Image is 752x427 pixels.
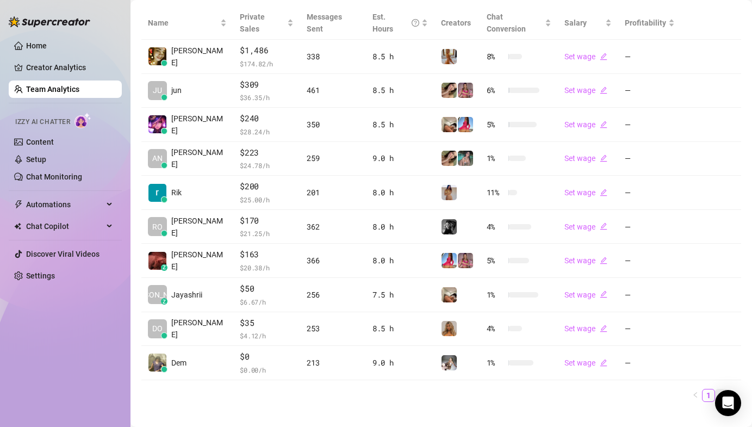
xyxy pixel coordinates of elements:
[171,289,202,301] span: Jayashrii
[307,84,359,96] div: 461
[372,152,428,164] div: 9.0 h
[689,389,702,402] li: Previous Page
[171,113,227,137] span: [PERSON_NAME]
[487,289,504,301] span: 1 %
[26,41,47,50] a: Home
[372,221,428,233] div: 8.0 h
[600,257,607,264] span: edit
[307,357,359,369] div: 213
[487,323,504,335] span: 4 %
[728,389,741,402] li: Next Page
[442,219,457,234] img: Kennedy (VIP)
[26,250,100,258] a: Discover Viral Videos
[564,358,607,367] a: Set wageedit
[240,146,294,159] span: $223
[26,218,103,235] span: Chat Copilot
[442,253,457,268] img: Maddie (VIP)
[487,119,504,131] span: 5 %
[26,59,113,76] a: Creator Analytics
[600,86,607,94] span: edit
[307,255,359,267] div: 366
[307,152,359,164] div: 259
[240,194,294,205] span: $ 25.00 /h
[14,222,21,230] img: Chat Copilot
[240,126,294,137] span: $ 28.24 /h
[171,317,227,341] span: [PERSON_NAME]
[618,108,681,142] td: —
[442,151,457,166] img: Mocha (VIP)
[240,248,294,261] span: $163
[307,323,359,335] div: 253
[372,255,428,267] div: 8.0 h
[26,138,54,146] a: Content
[161,264,167,271] div: z
[372,187,428,199] div: 8.0 h
[307,13,342,33] span: Messages Sent
[148,184,166,202] img: Rik
[148,17,218,29] span: Name
[148,47,166,65] img: deia jane boise…
[171,187,182,199] span: Rik
[240,44,294,57] span: $1,486
[703,389,714,401] a: 1
[26,271,55,280] a: Settings
[442,83,457,98] img: Mocha (VIP)
[689,389,702,402] button: left
[487,221,504,233] span: 4 %
[26,172,82,181] a: Chat Monitoring
[171,84,182,96] span: jun
[240,13,265,33] span: Private Sales
[240,262,294,273] span: $ 20.38 /h
[141,7,233,40] th: Name
[240,160,294,171] span: $ 24.78 /h
[240,350,294,363] span: $0
[600,325,607,332] span: edit
[487,84,504,96] span: 6 %
[564,188,607,197] a: Set wageedit
[458,253,473,268] img: Tabby (VIP)
[372,11,419,35] div: Est. Hours
[240,228,294,239] span: $ 21.25 /h
[564,324,607,333] a: Set wageedit
[442,321,457,336] img: Jaz (VIP)
[442,287,457,302] img: Chloe (VIP)
[240,296,294,307] span: $ 6.67 /h
[148,115,166,133] img: Billie
[458,151,473,166] img: MJaee (VIP)
[618,40,681,74] td: —
[128,289,187,301] span: [PERSON_NAME]
[564,290,607,299] a: Set wageedit
[372,289,428,301] div: 7.5 h
[715,389,728,402] li: 2
[442,117,457,132] img: Chloe (VIP)
[702,389,715,402] li: 1
[240,364,294,375] span: $ 0.00 /h
[240,58,294,69] span: $ 174.82 /h
[161,298,167,305] div: z
[487,255,504,267] span: 5 %
[26,155,46,164] a: Setup
[600,222,607,230] span: edit
[307,289,359,301] div: 256
[564,222,607,231] a: Set wageedit
[487,13,526,33] span: Chat Conversion
[442,49,457,64] img: Celine (VIP)
[372,84,428,96] div: 8.5 h
[171,215,227,239] span: [PERSON_NAME]
[600,121,607,128] span: edit
[171,357,187,369] span: Dem
[564,120,607,129] a: Set wageedit
[372,51,428,63] div: 8.5 h
[618,312,681,346] td: —
[372,323,428,335] div: 8.5 h
[564,154,607,163] a: Set wageedit
[564,18,587,27] span: Salary
[152,323,163,335] span: DO
[487,357,504,369] span: 1 %
[716,389,728,401] a: 2
[372,357,428,369] div: 9.0 h
[240,92,294,103] span: $ 36.35 /h
[715,390,741,416] div: Open Intercom Messenger
[458,83,473,98] img: Tabby (VIP)
[692,392,699,398] span: left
